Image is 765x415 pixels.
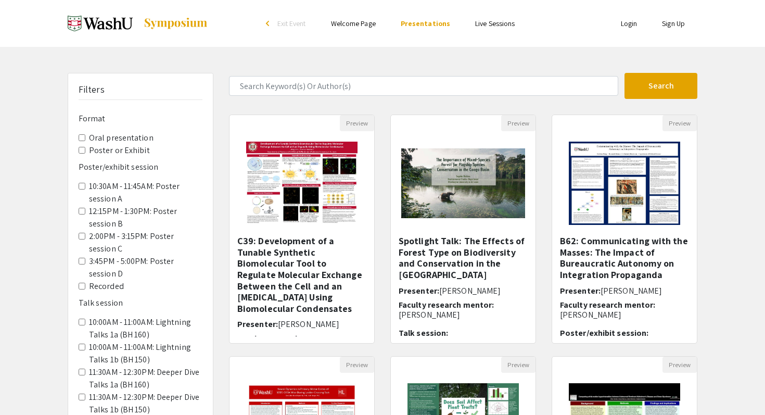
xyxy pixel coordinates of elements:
img: Symposium by ForagerOne [143,17,208,30]
label: 10:30AM - 11:45AM: Poster session A [89,180,202,205]
button: Preview [340,115,374,131]
a: Login [621,19,637,28]
span: [PERSON_NAME] [278,319,339,330]
input: Search Keyword(s) Or Author(s) [229,76,618,96]
button: Preview [662,115,697,131]
div: Open Presentation <p class="ql-align-center">C39: Development of a Tunable Synthetic Biomolecular... [229,115,375,344]
h6: Talk session [79,298,202,308]
span: [PERSON_NAME] [601,285,662,296]
button: Preview [662,357,697,373]
button: Preview [501,357,535,373]
img: <p>Spotlight Talk: The Effects of Forest Type on Biodiversity and Conservation in the Congo Basin... [391,138,535,229]
div: Open Presentation <p>B62: Communicating with the Masses: The Impact of Bureaucratic Autonomy on I... [552,115,697,344]
button: Preview [501,115,535,131]
label: 3:45PM - 5:00PM: Poster session D [89,255,202,280]
a: Welcome Page [331,19,376,28]
label: 2:00PM - 3:15PM: Poster session C [89,230,202,255]
img: <p>B62: Communicating with the Masses: The Impact of Bureaucratic Autonomy on Integration Propaga... [558,131,690,235]
a: Spring 2025 Undergraduate Research Symposium [68,10,208,36]
span: Poster/exhibit session: [560,328,648,338]
label: 10:00AM - 11:00AM: Lightning Talks 1b (BH 150) [89,341,202,366]
span: Talk session: [399,328,448,338]
button: Search [624,73,697,99]
a: Live Sessions [475,19,515,28]
div: arrow_back_ios [266,20,272,27]
label: 10:00AM - 11:00AM: Lightning Talks 1a (BH 160) [89,316,202,341]
h5: Filters [79,84,105,95]
label: 12:15PM - 1:30PM: Poster session B [89,205,202,230]
h5: Spotlight Talk: The Effects of Forest Type on Biodiversity and Conservation in the [GEOGRAPHIC_DATA] [399,235,528,280]
img: Spring 2025 Undergraduate Research Symposium [68,10,133,36]
span: Exit Event [277,19,306,28]
h6: Presenter: [560,286,689,296]
label: Recorded [89,280,124,293]
button: Preview [340,357,374,373]
iframe: Chat [721,368,757,407]
h5: C39: Development of a Tunable Synthetic Biomolecular Tool to Regulate Molecular Exchange Between ... [237,235,366,314]
h5: B62: Communicating with the Masses: The Impact of Bureaucratic Autonomy on Integration Propaganda [560,235,689,280]
span: Faculty research mentor: [560,299,655,310]
label: 11:30AM - 12:30PM: Deeper Dive Talks 1a (BH 160) [89,366,202,391]
p: [PERSON_NAME] [560,310,689,320]
label: Oral presentation [89,132,154,144]
h6: Presenter: [399,286,528,296]
span: Faculty research mentor: [399,299,494,310]
label: Poster or Exhibit [89,144,150,157]
a: Sign Up [662,19,685,28]
h6: Presenter: [237,319,366,329]
p: [PERSON_NAME] [399,310,528,320]
span: [PERSON_NAME] [439,285,501,296]
h6: Format [79,114,202,123]
h6: Poster/exhibit session [79,162,202,172]
span: Faculty research mentor: [237,333,333,344]
img: <p class="ql-align-center">C39: Development of a Tunable Synthetic Biomolecular Tool to Regulate ... [236,131,367,235]
a: Presentations [401,19,450,28]
div: Open Presentation <p>Spotlight Talk: The Effects of Forest Type on Biodiversity and Conservation ... [390,115,536,344]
